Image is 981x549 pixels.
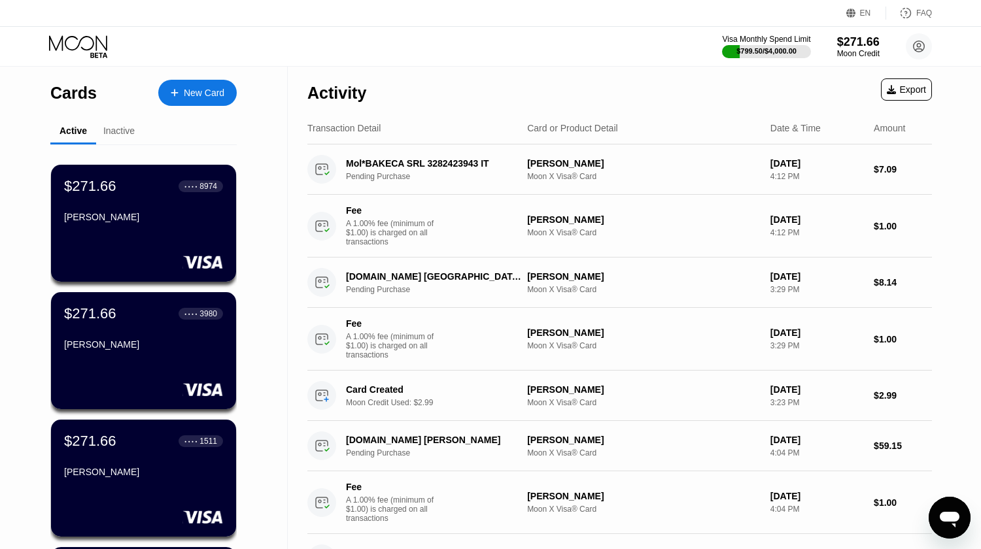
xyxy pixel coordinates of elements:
div: $8.14 [874,277,932,288]
div: Fee [346,318,438,329]
div: $59.15 [874,441,932,451]
div: Moon X Visa® Card [527,172,760,181]
div: [PERSON_NAME] [64,339,223,350]
div: $7.09 [874,164,932,175]
div: FeeA 1.00% fee (minimum of $1.00) is charged on all transactions[PERSON_NAME]Moon X Visa® Card[DA... [307,195,932,258]
div: 8974 [199,182,217,191]
div: $271.66● ● ● ●1511[PERSON_NAME] [51,420,236,537]
div: [DOMAIN_NAME] [GEOGRAPHIC_DATA] [346,271,521,282]
div: Pending Purchase [346,448,534,457]
div: New Card [158,80,237,106]
div: [PERSON_NAME] [64,467,223,477]
div: [DATE] [770,384,863,395]
div: $271.66 [837,35,880,49]
div: [DATE] [770,435,863,445]
div: New Card [184,88,224,99]
div: Export [881,78,932,101]
div: Pending Purchase [346,285,534,294]
div: Fee [346,205,438,216]
div: 3980 [199,309,217,318]
div: [PERSON_NAME] [64,212,223,222]
div: Visa Monthly Spend Limit [722,35,810,44]
div: $799.50 / $4,000.00 [736,47,797,55]
div: $1.00 [874,497,932,508]
iframe: Button to launch messaging window [929,497,971,539]
div: 4:12 PM [770,172,863,181]
div: 4:12 PM [770,228,863,237]
div: FeeA 1.00% fee (minimum of $1.00) is charged on all transactions[PERSON_NAME]Moon X Visa® Card[DA... [307,471,932,534]
div: $271.66 [64,178,116,195]
div: Moon X Visa® Card [527,285,760,294]
div: Active [60,125,87,136]
div: A 1.00% fee (minimum of $1.00) is charged on all transactions [346,219,444,246]
div: 4:04 PM [770,505,863,514]
div: Moon X Visa® Card [527,505,760,514]
div: Transaction Detail [307,123,381,133]
div: $271.66● ● ● ●3980[PERSON_NAME] [51,292,236,409]
div: [PERSON_NAME] [527,158,760,169]
div: A 1.00% fee (minimum of $1.00) is charged on all transactions [346,495,444,523]
div: Moon X Visa® Card [527,448,760,457]
div: Mol*BAKECA SRL 3282423943 IT [346,158,521,169]
div: Inactive [103,125,135,136]
div: FAQ [916,8,932,18]
div: FeeA 1.00% fee (minimum of $1.00) is charged on all transactions[PERSON_NAME]Moon X Visa® Card[DA... [307,308,932,371]
div: Card or Product Detail [527,123,618,133]
div: Visa Monthly Spend Limit$799.50/$4,000.00 [722,35,810,58]
div: $271.66 [64,433,116,450]
div: Moon Credit Used: $2.99 [346,398,534,407]
div: [DOMAIN_NAME] [PERSON_NAME]Pending Purchase[PERSON_NAME]Moon X Visa® Card[DATE]4:04 PM$59.15 [307,421,932,471]
div: 4:04 PM [770,448,863,457]
div: [DATE] [770,491,863,501]
div: Fee [346,482,438,492]
div: $2.99 [874,390,932,401]
div: 1511 [199,437,217,446]
div: [PERSON_NAME] [527,435,760,445]
div: Amount [874,123,905,133]
div: [DOMAIN_NAME] [PERSON_NAME] [346,435,521,445]
div: 3:23 PM [770,398,863,407]
div: Cards [50,84,97,103]
div: ● ● ● ● [184,439,198,443]
div: Moon Credit [837,49,880,58]
div: Mol*BAKECA SRL 3282423943 ITPending Purchase[PERSON_NAME]Moon X Visa® Card[DATE]4:12 PM$7.09 [307,144,932,195]
div: $1.00 [874,221,932,231]
div: $271.66● ● ● ●8974[PERSON_NAME] [51,165,236,282]
div: 3:29 PM [770,285,863,294]
div: [PERSON_NAME] [527,271,760,282]
div: Export [887,84,926,95]
div: [PERSON_NAME] [527,384,760,395]
div: EN [846,7,886,20]
div: FAQ [886,7,932,20]
div: $271.66Moon Credit [837,35,880,58]
div: Card CreatedMoon Credit Used: $2.99[PERSON_NAME]Moon X Visa® Card[DATE]3:23 PM$2.99 [307,371,932,421]
div: Date & Time [770,123,821,133]
div: Activity [307,84,366,103]
div: ● ● ● ● [184,312,198,316]
div: [DATE] [770,214,863,225]
div: $1.00 [874,334,932,344]
div: A 1.00% fee (minimum of $1.00) is charged on all transactions [346,332,444,359]
div: $271.66 [64,305,116,322]
div: Moon X Visa® Card [527,228,760,237]
div: 3:29 PM [770,341,863,350]
div: [PERSON_NAME] [527,327,760,338]
div: Moon X Visa® Card [527,341,760,350]
div: [PERSON_NAME] [527,491,760,501]
div: [PERSON_NAME] [527,214,760,225]
div: [DATE] [770,327,863,338]
div: [DATE] [770,271,863,282]
div: Card Created [346,384,521,395]
div: [DATE] [770,158,863,169]
div: ● ● ● ● [184,184,198,188]
div: Pending Purchase [346,172,534,181]
div: Moon X Visa® Card [527,398,760,407]
div: EN [860,8,871,18]
div: [DOMAIN_NAME] [GEOGRAPHIC_DATA]Pending Purchase[PERSON_NAME]Moon X Visa® Card[DATE]3:29 PM$8.14 [307,258,932,308]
